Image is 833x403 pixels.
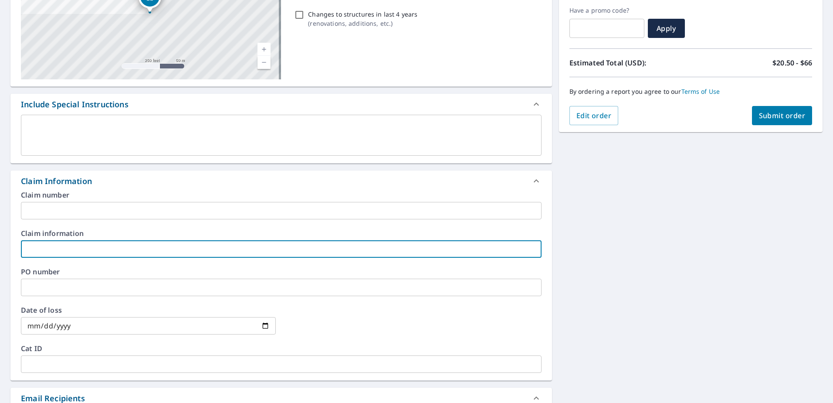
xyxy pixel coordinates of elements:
[759,111,806,120] span: Submit order
[21,345,542,352] label: Cat ID
[257,56,271,69] a: Current Level 17, Zoom Out
[569,58,691,68] p: Estimated Total (USD):
[21,175,92,187] div: Claim Information
[576,111,612,120] span: Edit order
[21,307,276,314] label: Date of loss
[681,87,720,96] a: Terms of Use
[257,43,271,56] a: Current Level 17, Zoom In
[21,230,542,237] label: Claim information
[569,88,812,96] p: By ordering a report you agree to our
[655,24,678,33] span: Apply
[772,58,812,68] p: $20.50 - $66
[21,99,129,110] div: Include Special Instructions
[21,191,542,198] label: Claim number
[648,19,685,38] button: Apply
[569,106,619,125] button: Edit order
[752,106,813,125] button: Submit order
[10,94,552,115] div: Include Special Instructions
[21,268,542,275] label: PO number
[308,19,417,28] p: ( renovations, additions, etc. )
[10,171,552,191] div: Claim Information
[569,7,644,14] label: Have a promo code?
[308,10,417,19] p: Changes to structures in last 4 years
